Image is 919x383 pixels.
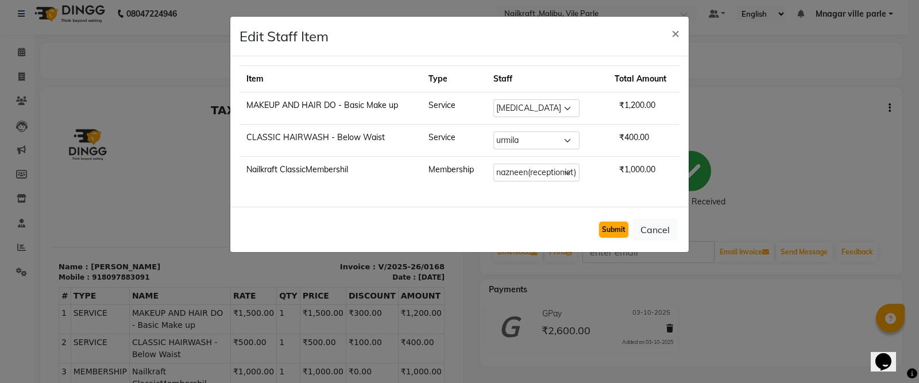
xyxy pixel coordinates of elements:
p: Contact : [PHONE_NUMBER] [207,122,393,134]
p: Invoice : V/2025-26/0168 [207,163,393,174]
td: ₹1,500.00 [248,206,294,235]
button: Close [662,17,689,49]
h3: Nailkraft ,[GEOGRAPHIC_DATA] [207,23,393,57]
div: 918097883091 [40,173,98,184]
div: Paid [286,359,343,371]
div: [DATE] [366,173,393,184]
td: 3 [7,265,20,294]
span: ₹400.00 [615,127,654,147]
td: ₹1,200.00 [346,206,392,235]
td: Service [422,125,486,157]
button: Submit [599,222,628,238]
div: ₹400.00 [343,311,400,323]
td: 1 [7,206,20,235]
div: GRAND TOTAL [286,335,343,359]
td: 1 [225,206,249,235]
h4: Edit Staff Item [240,26,329,47]
div: Mobile : [7,173,38,184]
td: ₹1,500.00 [179,206,225,235]
td: CLASSIC HAIRWASH - Below Waist [240,125,422,157]
td: Nailkraft ClassicMembershil [240,157,422,189]
div: ₹3,000.00 [343,299,400,311]
th: RATE [179,189,225,206]
p: Name : [PERSON_NAME] [7,163,193,174]
th: Type [422,66,486,92]
th: PRICE [248,189,294,206]
td: ₹1,000.00 [179,265,225,294]
th: QTY [225,189,249,206]
th: Staff [486,66,607,92]
td: ₹500.00 [179,235,225,265]
td: MAKEUP AND HAIR DO - Basic Make up [240,92,422,125]
th: TYPE [19,189,78,206]
td: ₹1,000.00 [248,265,294,294]
th: Total Amount [608,66,680,92]
td: 1 [225,235,249,265]
td: 1 [225,265,249,294]
td: ₹100.00 [295,235,347,265]
h2: TAX INVOICE [7,5,393,18]
td: ₹500.00 [248,235,294,265]
div: Date : [341,173,364,184]
span: CLASSIC HAIRWASH - Below Waist [80,238,176,262]
td: Membership [422,157,486,189]
td: SERVICE [19,235,78,265]
div: DISCOUNT [286,311,343,323]
td: 2 [7,235,20,265]
td: ₹400.00 [346,235,392,265]
span: × [671,24,679,41]
p: Shop No.4, [PERSON_NAME] Co-op.Housing Society Ltd, [PERSON_NAME], opposite [PERSON_NAME][GEOGRAP... [207,62,393,122]
th: DISCOUNT [295,189,347,206]
td: MEMBERSHIP [19,265,78,294]
th: NAME [78,189,179,206]
span: MAKEUP AND HAIR DO - Basic Make up [80,208,176,233]
th: # [7,189,20,206]
td: ₹300.00 [295,206,347,235]
td: ₹0.00 [295,265,347,294]
button: Cancel [633,219,677,241]
th: Item [240,66,422,92]
td: ₹1,000.00 [346,265,392,294]
span: ₹1,200.00 [615,95,660,115]
div: NET [286,323,343,335]
div: SUBTOTAL [286,299,343,311]
th: AMOUNT [346,189,392,206]
div: ₹2,600.00 [343,323,400,335]
div: ₹2,600.00 [343,335,400,359]
span: Nailkraft ClassicMembershil [80,267,176,291]
td: Service [422,92,486,125]
span: ₹1,000.00 [615,160,660,179]
td: SERVICE [19,206,78,235]
iframe: chat widget [871,337,908,372]
div: ₹2,600.00 [343,359,400,371]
